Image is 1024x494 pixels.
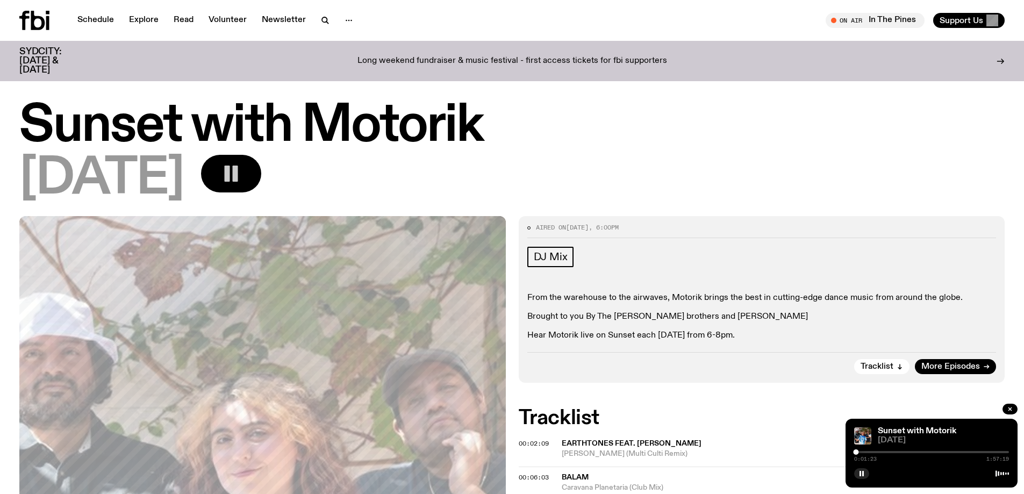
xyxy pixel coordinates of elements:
span: [PERSON_NAME] (Multi Culti Remix) [562,449,1005,459]
p: Long weekend fundraiser & music festival - first access tickets for fbi supporters [357,56,667,66]
span: Support Us [940,16,983,25]
button: 00:06:03 [519,475,549,481]
button: 00:02:09 [519,441,549,447]
h2: Tracklist [519,409,1005,428]
span: [DATE] [19,155,184,203]
span: , 6:00pm [589,223,619,232]
a: Volunteer [202,13,253,28]
a: Read [167,13,200,28]
span: Caravana Planetaria (Club Mix) [562,483,1005,493]
p: From the warehouse to the airwaves, Motorik brings the best in cutting-edge dance music from arou... [527,293,997,303]
p: Hear Motorik live on Sunset each [DATE] from 6-8pm. [527,331,997,341]
button: Tracklist [854,359,910,374]
span: Aired on [536,223,566,232]
span: Balam [562,474,589,481]
a: Newsletter [255,13,312,28]
a: Sunset with Motorik [878,427,956,435]
span: 00:02:09 [519,439,549,448]
span: Tracklist [861,363,893,371]
button: Support Us [933,13,1005,28]
img: Andrew, Reenie, and Pat stand in a row, smiling at the camera, in dappled light with a vine leafe... [854,427,871,445]
span: 1:57:19 [986,456,1009,462]
span: 00:06:03 [519,473,549,482]
span: 0:01:23 [854,456,877,462]
a: Explore [123,13,165,28]
h1: Sunset with Motorik [19,102,1005,151]
span: [DATE] [878,436,1009,445]
span: [DATE] [566,223,589,232]
h3: SYDCITY: [DATE] & [DATE] [19,47,88,75]
span: Earthtones feat. [PERSON_NAME] [562,440,701,447]
p: Brought to you By The [PERSON_NAME] brothers and [PERSON_NAME] [527,312,997,322]
button: On AirIn The Pines [826,13,925,28]
a: More Episodes [915,359,996,374]
a: DJ Mix [527,247,574,267]
span: More Episodes [921,363,980,371]
span: DJ Mix [534,251,568,263]
a: Schedule [71,13,120,28]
